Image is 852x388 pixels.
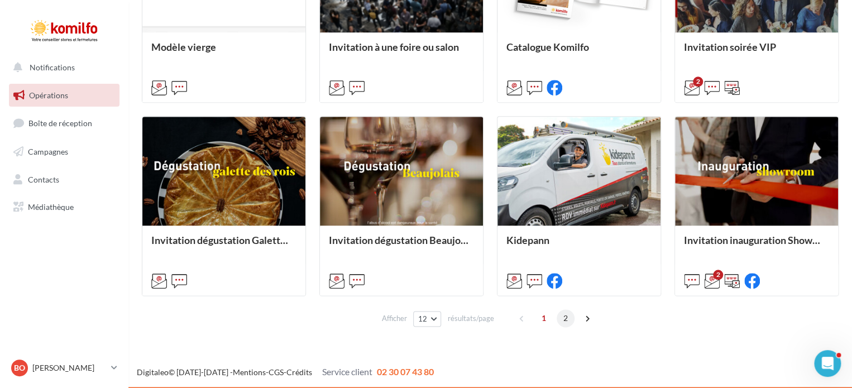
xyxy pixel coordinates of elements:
span: 02 30 07 43 80 [377,366,434,377]
div: Invitation dégustation Beaujolais Nouveau [329,234,474,257]
button: Notifications [7,56,117,79]
span: Campagnes [28,147,68,156]
div: 2 [713,270,723,280]
span: Afficher [382,313,407,324]
div: Invitation inauguration Showroom [684,234,829,257]
a: BO [PERSON_NAME] [9,357,119,379]
span: © [DATE]-[DATE] - - - [137,367,434,377]
span: 2 [557,309,575,327]
div: 2 [693,76,703,87]
iframe: Intercom live chat [814,350,841,377]
span: Boîte de réception [28,118,92,128]
a: CGS [269,367,284,377]
a: Médiathèque [7,195,122,219]
span: BO [14,362,25,373]
div: Modèle vierge [151,41,296,64]
a: Campagnes [7,140,122,164]
div: Invitation soirée VIP [684,41,829,64]
span: 1 [535,309,553,327]
p: [PERSON_NAME] [32,362,107,373]
span: Opérations [29,90,68,100]
span: résultats/page [447,313,494,324]
span: 12 [418,314,428,323]
a: Boîte de réception [7,111,122,135]
a: Crédits [286,367,312,377]
span: Notifications [30,63,75,72]
div: Kidepann [506,234,652,257]
button: 12 [413,311,442,327]
span: Médiathèque [28,202,74,212]
span: Contacts [28,174,59,184]
div: Invitation dégustation Galette des rois [151,234,296,257]
a: Contacts [7,168,122,191]
a: Digitaleo [137,367,169,377]
div: Invitation à une foire ou salon [329,41,474,64]
div: Catalogue Komilfo [506,41,652,64]
span: Service client [322,366,372,377]
a: Mentions [233,367,266,377]
a: Opérations [7,84,122,107]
